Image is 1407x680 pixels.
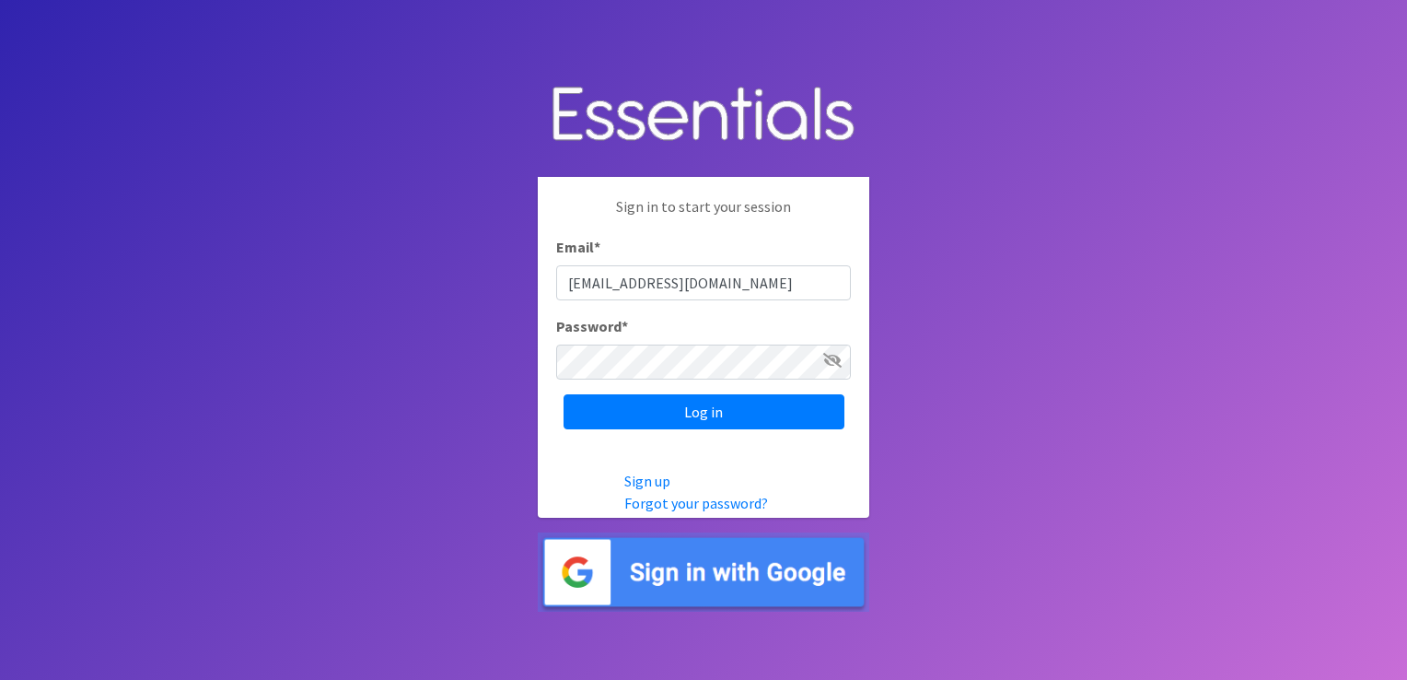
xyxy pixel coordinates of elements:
a: Forgot your password? [624,494,768,512]
img: Human Essentials [538,68,869,163]
abbr: required [594,238,600,256]
a: Sign up [624,472,670,490]
abbr: required [622,317,628,335]
label: Email [556,236,600,258]
input: Log in [564,394,844,429]
p: Sign in to start your session [556,195,851,236]
label: Password [556,315,628,337]
img: Sign in with Google [538,533,869,613]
